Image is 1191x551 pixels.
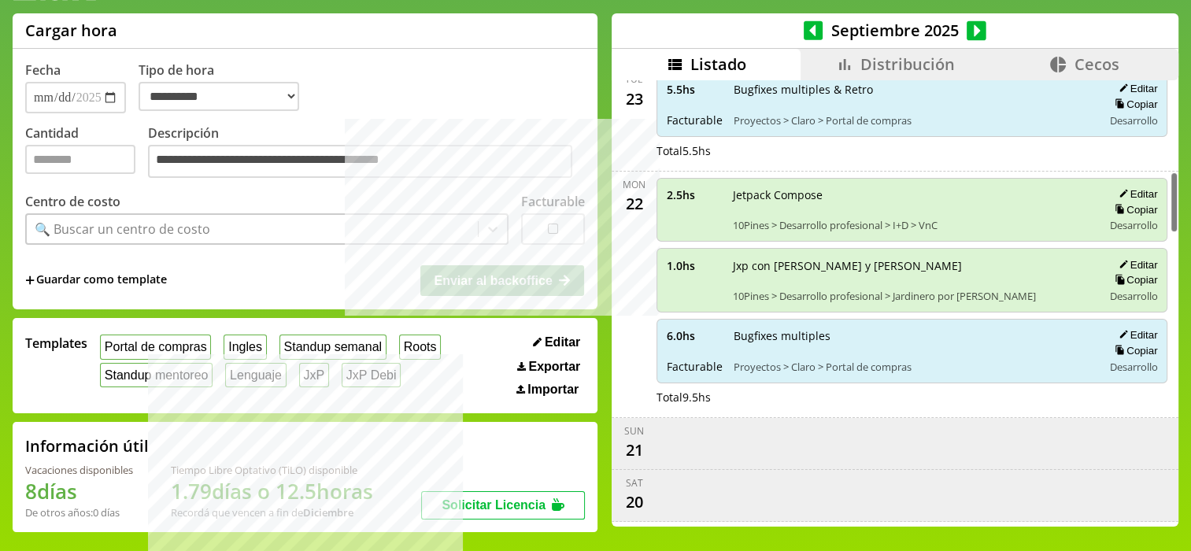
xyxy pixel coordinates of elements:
[25,272,167,289] span: +Guardar como template
[657,390,1168,405] div: Total 9.5 hs
[171,505,373,520] div: Recordá que vencen a fin de
[734,328,1092,343] span: Bugfixes multiples
[657,143,1168,158] div: Total 5.5 hs
[733,218,1092,232] span: 10Pines > Desarrollo profesional > I+D > VnC
[1109,218,1157,232] span: Desarrollo
[35,220,210,238] div: 🔍 Buscar un centro de costo
[25,435,149,457] h2: Información útil
[667,328,723,343] span: 6.0 hs
[528,335,585,350] button: Editar
[1114,187,1157,201] button: Editar
[1114,82,1157,95] button: Editar
[860,54,955,75] span: Distribución
[342,363,401,387] button: JxP Debi
[734,82,1092,97] span: Bugfixes multiples & Retro
[1074,54,1119,75] span: Cecos
[622,86,647,111] div: 23
[622,438,647,463] div: 21
[733,289,1092,303] span: 10Pines > Desarrollo profesional > Jardinero por [PERSON_NAME]
[1109,289,1157,303] span: Desarrollo
[626,476,643,490] div: Sat
[612,80,1178,524] div: scrollable content
[545,335,580,349] span: Editar
[823,20,967,41] span: Septiembre 2025
[512,359,585,375] button: Exportar
[25,193,120,210] label: Centro de costo
[622,191,647,216] div: 22
[733,258,1092,273] span: Jxp con [PERSON_NAME] y [PERSON_NAME]
[624,424,644,438] div: Sun
[690,54,746,75] span: Listado
[299,363,329,387] button: JxP
[1109,113,1157,128] span: Desarrollo
[667,113,723,128] span: Facturable
[225,363,286,387] button: Lenguaje
[100,363,213,387] button: Standup mentoreo
[100,335,211,359] button: Portal de compras
[667,258,722,273] span: 1.0 hs
[303,505,353,520] b: Diciembre
[667,187,722,202] span: 2.5 hs
[25,20,117,41] h1: Cargar hora
[734,360,1092,374] span: Proyectos > Claro > Portal de compras
[1110,344,1157,357] button: Copiar
[171,463,373,477] div: Tiempo Libre Optativo (TiLO) disponible
[1110,203,1157,216] button: Copiar
[25,145,135,174] input: Cantidad
[622,490,647,515] div: 20
[421,491,585,520] button: Solicitar Licencia
[25,335,87,352] span: Templates
[1109,360,1157,374] span: Desarrollo
[25,463,133,477] div: Vacaciones disponibles
[224,335,266,359] button: Ingles
[734,113,1092,128] span: Proyectos > Claro > Portal de compras
[25,272,35,289] span: +
[667,82,723,97] span: 5.5 hs
[442,498,546,512] span: Solicitar Licencia
[1110,273,1157,287] button: Copiar
[623,178,645,191] div: Mon
[139,61,312,113] label: Tipo de hora
[171,477,373,505] h1: 1.79 días o 12.5 horas
[148,145,572,178] textarea: Descripción
[527,383,579,397] span: Importar
[1110,98,1157,111] button: Copiar
[25,124,148,182] label: Cantidad
[139,82,299,111] select: Tipo de hora
[521,193,585,210] label: Facturable
[399,335,441,359] button: Roots
[25,61,61,79] label: Fecha
[667,359,723,374] span: Facturable
[148,124,585,182] label: Descripción
[279,335,387,359] button: Standup semanal
[25,477,133,505] h1: 8 días
[25,505,133,520] div: De otros años: 0 días
[1114,258,1157,272] button: Editar
[1114,328,1157,342] button: Editar
[733,187,1092,202] span: Jetpack Compose
[528,360,580,374] span: Exportar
